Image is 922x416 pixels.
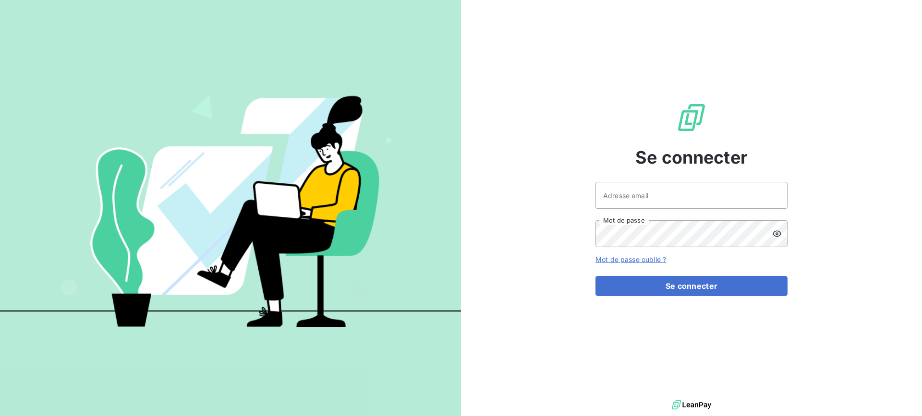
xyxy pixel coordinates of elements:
input: placeholder [595,182,788,209]
img: Logo LeanPay [676,102,707,133]
a: Mot de passe oublié ? [595,255,666,263]
img: logo [672,398,711,412]
button: Se connecter [595,276,788,296]
span: Se connecter [635,144,748,170]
